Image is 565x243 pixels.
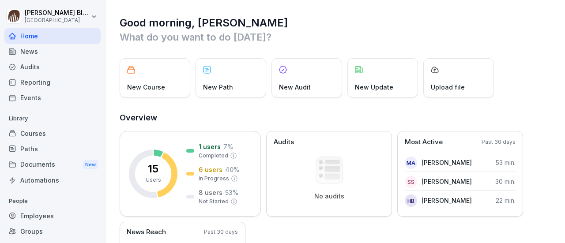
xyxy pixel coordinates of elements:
p: 53 min. [496,158,516,167]
div: HB [405,194,417,207]
h2: Overview [120,112,552,124]
a: News [4,44,101,59]
p: 1 users [199,142,221,151]
p: New Path [203,82,233,92]
p: [GEOGRAPHIC_DATA] [25,17,89,23]
a: DocumentsNew [4,157,101,173]
a: Automations [4,172,101,188]
p: 40 % [225,165,239,174]
p: People [4,194,101,208]
p: New Update [355,82,393,92]
p: 7 % [223,142,233,151]
div: MA [405,157,417,169]
p: New Course [127,82,165,92]
p: [PERSON_NAME] Blaak [25,9,89,17]
p: Users [146,176,161,184]
p: Upload file [431,82,465,92]
div: Documents [4,157,101,173]
p: 15 [148,164,158,174]
a: Audits [4,59,101,75]
p: New Audit [279,82,311,92]
p: Past 30 days [204,228,238,236]
p: 6 users [199,165,222,174]
a: Events [4,90,101,105]
p: Not Started [199,198,229,206]
p: [PERSON_NAME] [422,177,472,186]
a: Courses [4,126,101,141]
a: Reporting [4,75,101,90]
a: Employees [4,208,101,224]
div: New [83,160,98,170]
p: Library [4,112,101,126]
p: What do you want to do [DATE]? [120,30,552,44]
p: 30 min. [495,177,516,186]
p: Completed [199,152,228,160]
p: 22 min. [496,196,516,205]
a: Groups [4,224,101,239]
p: [PERSON_NAME] [422,196,472,205]
p: News Reach [127,227,166,237]
p: Most Active [405,137,443,147]
p: Past 30 days [482,138,516,146]
p: Audits [274,137,294,147]
h1: Good morning, [PERSON_NAME] [120,16,552,30]
p: 53 % [225,188,238,197]
p: No audits [314,192,344,200]
p: In Progress [199,175,229,183]
a: Paths [4,141,101,157]
p: [PERSON_NAME] [422,158,472,167]
a: Home [4,28,101,44]
div: SS [405,176,417,188]
p: 8 users [199,188,222,197]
